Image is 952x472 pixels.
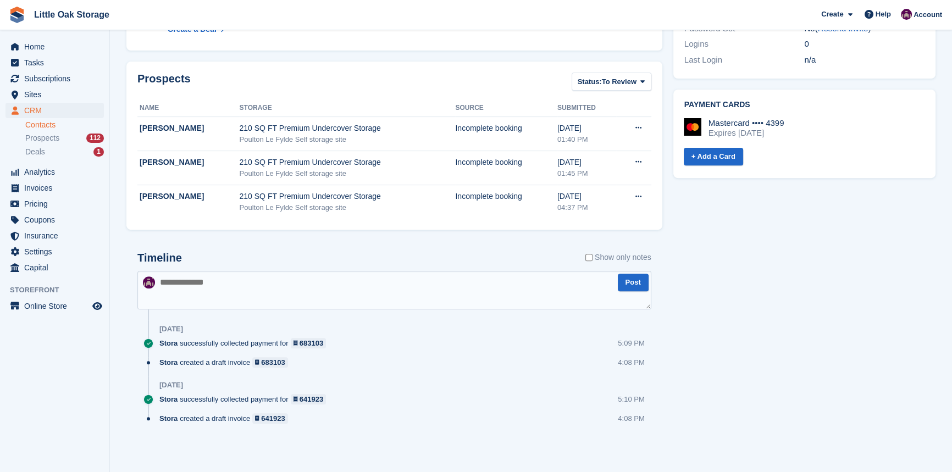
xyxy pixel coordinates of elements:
a: menu [5,260,104,275]
a: Little Oak Storage [30,5,114,24]
h2: Payment cards [684,101,925,109]
a: Prospects 112 [25,132,104,144]
div: Incomplete booking [455,123,557,134]
th: Name [137,99,239,117]
img: stora-icon-8386f47178a22dfd0bd8f6a31ec36ba5ce8667c1dd55bd0f319d3a0aa187defe.svg [9,7,25,23]
span: Prospects [25,133,59,143]
div: [DATE] [159,325,183,334]
span: To Review [602,76,636,87]
a: menu [5,103,104,118]
div: 01:40 PM [557,134,616,145]
div: 112 [86,134,104,143]
span: Create [821,9,843,20]
span: Coupons [24,212,90,227]
div: [PERSON_NAME] [140,123,239,134]
span: Stora [159,394,178,404]
button: Status: To Review [572,73,651,91]
div: [DATE] [557,123,616,134]
a: menu [5,39,104,54]
div: 641923 [261,413,285,424]
span: Online Store [24,298,90,314]
div: 01:45 PM [557,168,616,179]
span: Invoices [24,180,90,196]
span: Subscriptions [24,71,90,86]
div: Incomplete booking [455,191,557,202]
div: 210 SQ FT Premium Undercover Storage [239,123,455,134]
a: menu [5,71,104,86]
div: Last Login [684,54,805,66]
span: Settings [24,244,90,259]
span: Account [914,9,942,20]
div: created a draft invoice [159,357,294,368]
span: Capital [24,260,90,275]
div: Poulton Le Fylde Self storage site [239,134,455,145]
h2: Timeline [137,252,182,264]
a: menu [5,164,104,180]
span: Pricing [24,196,90,212]
span: CRM [24,103,90,118]
a: Deals 1 [25,146,104,158]
a: menu [5,87,104,102]
div: n/a [804,54,925,66]
img: Morgen Aujla [143,276,155,288]
img: Mastercard Logo [684,118,701,136]
div: [PERSON_NAME] [140,191,239,202]
a: 683103 [291,338,326,348]
a: Preview store [91,299,104,313]
div: Logins [684,38,805,51]
h2: Prospects [137,73,191,93]
div: 04:37 PM [557,202,616,213]
div: [DATE] [557,191,616,202]
div: Mastercard •••• 4399 [709,118,784,128]
div: 4:08 PM [618,413,644,424]
div: 683103 [300,338,323,348]
div: 1 [93,147,104,157]
a: menu [5,228,104,243]
a: 641923 [291,394,326,404]
span: Analytics [24,164,90,180]
span: Home [24,39,90,54]
a: menu [5,180,104,196]
span: Storefront [10,285,109,296]
a: 683103 [252,357,288,368]
div: 4:08 PM [618,357,644,368]
a: 641923 [252,413,288,424]
a: menu [5,298,104,314]
div: Incomplete booking [455,157,557,168]
a: menu [5,55,104,70]
span: Tasks [24,55,90,70]
div: created a draft invoice [159,413,294,424]
th: Submitted [557,99,616,117]
span: Status: [578,76,602,87]
th: Storage [239,99,455,117]
a: menu [5,196,104,212]
span: Stora [159,357,178,368]
a: Contacts [25,120,104,130]
input: Show only notes [585,252,593,263]
span: Stora [159,413,178,424]
a: menu [5,212,104,227]
div: 210 SQ FT Premium Undercover Storage [239,157,455,168]
label: Show only notes [585,252,651,263]
div: successfully collected payment for [159,338,331,348]
a: Resend Invite [818,24,868,33]
div: [DATE] [557,157,616,168]
a: menu [5,244,104,259]
div: 5:10 PM [618,394,644,404]
div: successfully collected payment for [159,394,331,404]
div: 5:09 PM [618,338,644,348]
button: Post [618,274,649,292]
th: Source [455,99,557,117]
div: Poulton Le Fylde Self storage site [239,202,455,213]
div: 0 [804,38,925,51]
div: Expires [DATE] [709,128,784,138]
a: + Add a Card [684,148,743,166]
span: Help [876,9,891,20]
div: Poulton Le Fylde Self storage site [239,168,455,179]
div: [DATE] [159,381,183,390]
span: Deals [25,147,45,157]
span: ( ) [815,24,871,33]
div: 683103 [261,357,285,368]
div: 641923 [300,394,323,404]
div: [PERSON_NAME] [140,157,239,168]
